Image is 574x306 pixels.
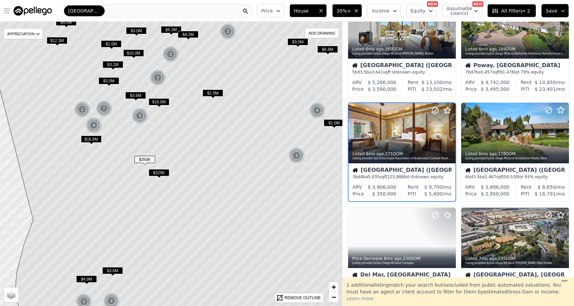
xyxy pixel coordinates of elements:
[422,80,443,85] span: $ 13,100
[492,7,530,14] span: All Filters • 2
[332,283,336,291] span: +
[465,190,477,197] div: Price
[372,7,389,14] span: Income
[328,292,339,302] a: Zoom out
[353,167,451,174] div: [GEOGRAPHIC_DATA] ([GEOGRAPHIC_DATA])
[408,184,419,190] div: Rent
[317,46,338,56] div: $6.8M
[332,4,362,17] button: 30%+
[532,79,565,86] div: /mo
[324,119,344,126] span: $1.0M
[504,175,518,179] span: 50,530
[203,89,223,99] div: $1.5M
[366,47,384,52] time: 2025-03-12 05:47
[161,26,182,36] div: $5.3M
[371,70,383,75] span: 3,641
[96,100,112,117] div: 7
[465,46,566,52] div: Listed , 169 DOM
[102,267,123,277] div: $3.6M
[500,70,514,75] span: 91,476
[442,4,482,17] button: Assumable Loan(s)
[424,184,442,190] span: $ 9,700
[317,46,338,53] span: $6.8M
[346,296,374,301] span: Learn more
[465,86,477,93] div: Price
[328,282,339,292] a: Zoom in
[126,27,147,34] span: $3.0M
[406,4,437,17] button: Equity
[481,86,510,92] span: $ 3,495,000
[324,119,344,129] div: $1.0M
[535,80,556,85] span: $ 10,850
[408,86,416,93] div: PITI
[81,136,102,143] span: $16.9M
[220,23,236,40] div: 2
[161,26,182,33] span: $5.3M
[305,28,339,38] div: ADD DRAWING
[150,69,166,86] img: g1.png
[178,31,198,41] div: $4.2M
[99,77,119,84] span: $3.0M
[465,184,475,190] div: ARV
[461,102,569,202] a: Listed 6mo ago,178DOMListing provided bySan Diego MLSand HomeSmart Realty WestHouse[GEOGRAPHIC_DA...
[352,52,452,56] div: Listing provided by San Diego MLS and [PERSON_NAME], Broker
[353,167,358,173] img: House
[123,49,144,57] span: $10.0M
[465,157,566,161] div: Listing provided by San Diego MLS and HomeSmart Realty West
[14,6,52,16] img: Pellego
[410,7,425,14] span: Equity
[332,293,336,301] span: −
[353,184,362,190] div: ARV
[103,61,123,68] span: $3.2M
[86,117,102,134] div: 4
[529,86,565,93] div: /mo
[76,276,97,283] span: $4.9M
[465,69,565,75] div: 7 bd 7 ba sqft lot · 79% equity
[521,190,529,197] div: PITI
[532,184,565,190] div: /mo
[352,86,364,93] div: Price
[101,40,122,47] span: $1.0M
[419,184,451,190] div: /mo
[465,151,566,157] div: Listed , 178 DOM
[342,278,574,306] div: 1 additional listing match your search but is excluded from public automated valuations. You must...
[353,174,451,180] div: 3 bd 4 ba sqft lot · Unknown equity
[446,6,468,16] span: Assumable Loan(s)
[538,184,556,190] span: $ 8,650
[352,272,358,278] img: House
[149,169,169,179] div: $325K
[290,4,327,17] button: House
[479,47,497,52] time: 2025-03-11 20:46
[103,61,123,71] div: $3.2M
[353,190,364,197] div: Price
[47,37,67,47] div: $12.3M
[465,167,471,173] img: House
[74,101,91,118] img: g1.png
[372,191,396,197] span: $ 350,000
[487,4,536,17] button: All Filters• 2
[368,175,380,179] span: 5,035
[288,38,308,45] span: $3.0M
[76,276,97,285] div: $4.9M
[408,79,419,86] div: Rent
[99,77,119,87] div: $3.0M
[521,184,532,190] div: Rent
[352,46,452,52] div: Listed , 169 DOM
[68,7,101,14] span: [GEOGRAPHIC_DATA]
[535,86,556,92] span: $ 23,401
[465,63,565,69] div: Poway, [GEOGRAPHIC_DATA]
[424,191,442,197] span: $ 5,400
[384,256,402,261] time: 2025-02-21 20:38
[465,272,471,278] img: House
[481,184,510,190] span: $ 3,896,000
[149,98,169,105] span: $16.0M
[352,256,452,261] div: Price Decrease , 230 DOM
[352,63,452,69] div: [GEOGRAPHIC_DATA] ([GEOGRAPHIC_DATA])
[132,108,148,124] img: g1.png
[178,31,198,38] span: $4.2M
[352,79,362,86] div: ARV
[289,147,305,164] img: g1.png
[123,49,144,59] div: $10.0M
[416,86,452,93] div: /mo
[289,147,305,164] div: 3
